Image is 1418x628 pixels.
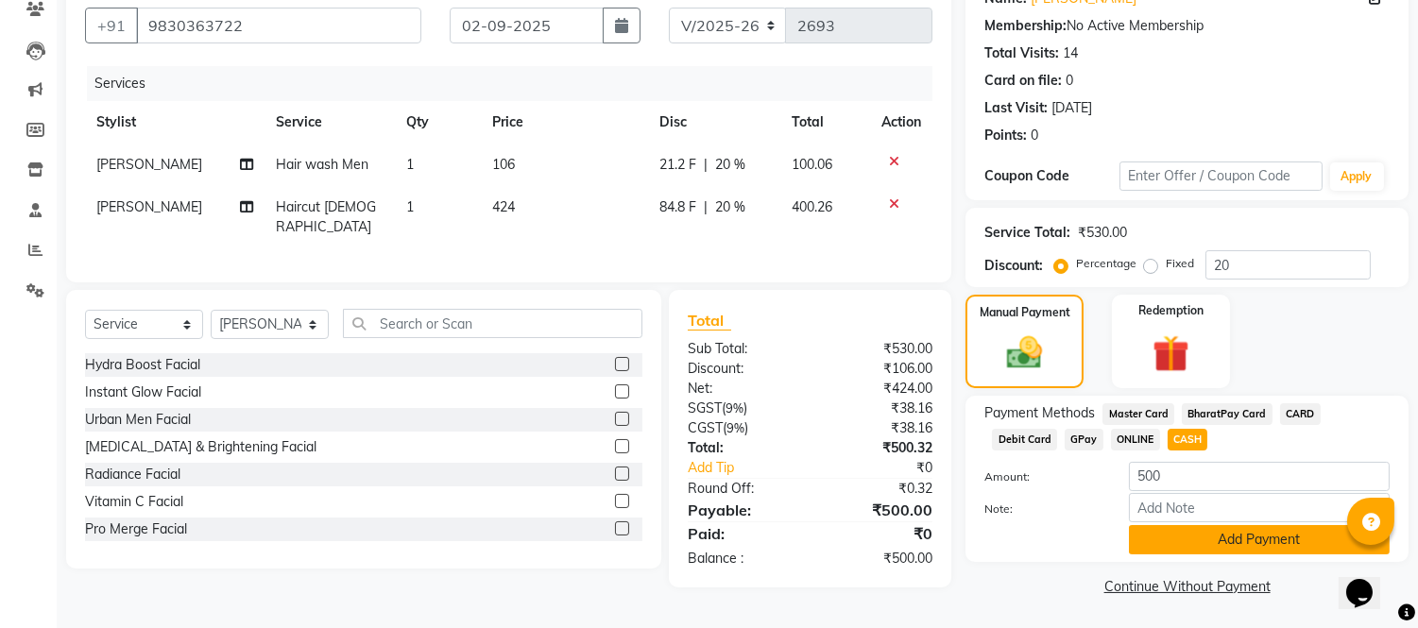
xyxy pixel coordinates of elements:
div: Membership: [984,16,1067,36]
span: Total [688,311,731,331]
div: ₹0 [811,522,948,545]
span: 1 [406,156,414,173]
div: [MEDICAL_DATA] & Brightening Facial [85,437,316,457]
img: _gift.svg [1141,331,1201,377]
span: 400.26 [793,198,833,215]
div: Discount: [674,359,811,379]
div: Paid: [674,522,811,545]
a: Add Tip [674,458,833,478]
span: ONLINE [1111,429,1160,450]
div: ₹38.16 [811,399,948,418]
div: Total: [674,438,811,458]
div: ₹500.32 [811,438,948,458]
input: Search by Name/Mobile/Email/Code [136,8,421,43]
span: CARD [1280,403,1321,425]
span: Haircut [DEMOGRAPHIC_DATA] [276,198,376,235]
div: ₹424.00 [811,379,948,399]
span: CASH [1168,429,1208,450]
a: Continue Without Payment [969,577,1405,597]
div: Services [87,66,947,101]
span: 106 [492,156,515,173]
div: Balance : [674,549,811,569]
span: 20 % [716,155,746,175]
span: Debit Card [992,429,1057,450]
div: Round Off: [674,479,811,499]
span: 9% [726,420,744,435]
span: 9% [726,400,743,416]
label: Manual Payment [980,304,1070,321]
div: Discount: [984,256,1043,276]
div: ₹530.00 [811,339,948,359]
input: Add Note [1129,493,1390,522]
span: CGST [688,419,723,436]
span: 20 % [716,197,746,217]
th: Stylist [85,101,265,144]
input: Enter Offer / Coupon Code [1119,161,1322,191]
div: Service Total: [984,223,1070,243]
div: Pro Merge Facial [85,519,187,539]
div: ₹500.00 [811,499,948,521]
div: Sub Total: [674,339,811,359]
label: Percentage [1076,255,1136,272]
span: Master Card [1102,403,1174,425]
div: ( ) [674,418,811,438]
span: | [705,197,709,217]
div: ₹0.32 [811,479,948,499]
div: Total Visits: [984,43,1059,63]
label: Redemption [1138,302,1204,319]
button: Apply [1330,162,1384,191]
div: ₹500.00 [811,549,948,569]
iframe: chat widget [1339,552,1399,609]
th: Qty [395,101,482,144]
div: Urban Men Facial [85,410,191,430]
span: 21.2 F [660,155,697,175]
input: Amount [1129,462,1390,491]
div: [DATE] [1051,98,1092,118]
label: Note: [970,501,1115,518]
label: Amount: [970,468,1115,485]
div: Vitamin C Facial [85,492,183,512]
span: BharatPay Card [1182,403,1273,425]
img: _cash.svg [996,332,1052,373]
button: Add Payment [1129,525,1390,554]
span: [PERSON_NAME] [96,156,202,173]
div: Card on file: [984,71,1062,91]
div: Instant Glow Facial [85,382,201,402]
div: No Active Membership [984,16,1390,36]
span: 84.8 F [660,197,697,217]
th: Action [870,101,932,144]
input: Search or Scan [343,309,642,338]
div: ( ) [674,399,811,418]
div: Payable: [674,499,811,521]
span: SGST [688,399,722,416]
span: 424 [492,198,515,215]
div: Radiance Facial [85,465,180,484]
th: Disc [649,101,781,144]
span: 1 [406,198,414,215]
div: Last Visit: [984,98,1048,118]
div: ₹106.00 [811,359,948,379]
span: Payment Methods [984,403,1095,423]
button: +91 [85,8,138,43]
span: 100.06 [793,156,833,173]
span: [PERSON_NAME] [96,198,202,215]
th: Service [265,101,395,144]
div: 14 [1063,43,1078,63]
div: ₹0 [833,458,948,478]
div: ₹38.16 [811,418,948,438]
div: Net: [674,379,811,399]
span: | [705,155,709,175]
div: 0 [1066,71,1073,91]
div: 0 [1031,126,1038,145]
label: Fixed [1166,255,1194,272]
span: Hair wash Men [276,156,368,173]
div: Coupon Code [984,166,1119,186]
th: Price [481,101,648,144]
th: Total [781,101,871,144]
div: Hydra Boost Facial [85,355,200,375]
div: ₹530.00 [1078,223,1127,243]
div: Points: [984,126,1027,145]
span: GPay [1065,429,1103,450]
